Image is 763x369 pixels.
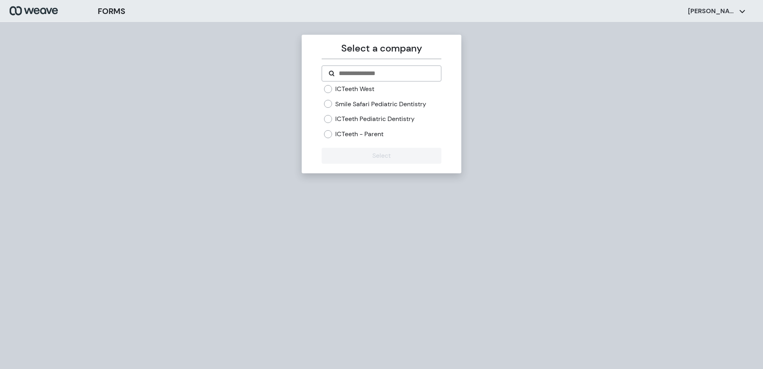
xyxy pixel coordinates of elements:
[335,100,426,109] label: Smile Safari Pediatric Dentistry
[98,5,125,17] h3: FORMS
[335,115,415,123] label: ICTeeth Pediatric Dentistry
[322,41,441,56] p: Select a company
[335,130,383,139] label: ICTeeth - Parent
[335,85,374,93] label: ICTeeth West
[688,7,736,16] p: [PERSON_NAME]
[338,69,434,78] input: Search
[322,148,441,164] button: Select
